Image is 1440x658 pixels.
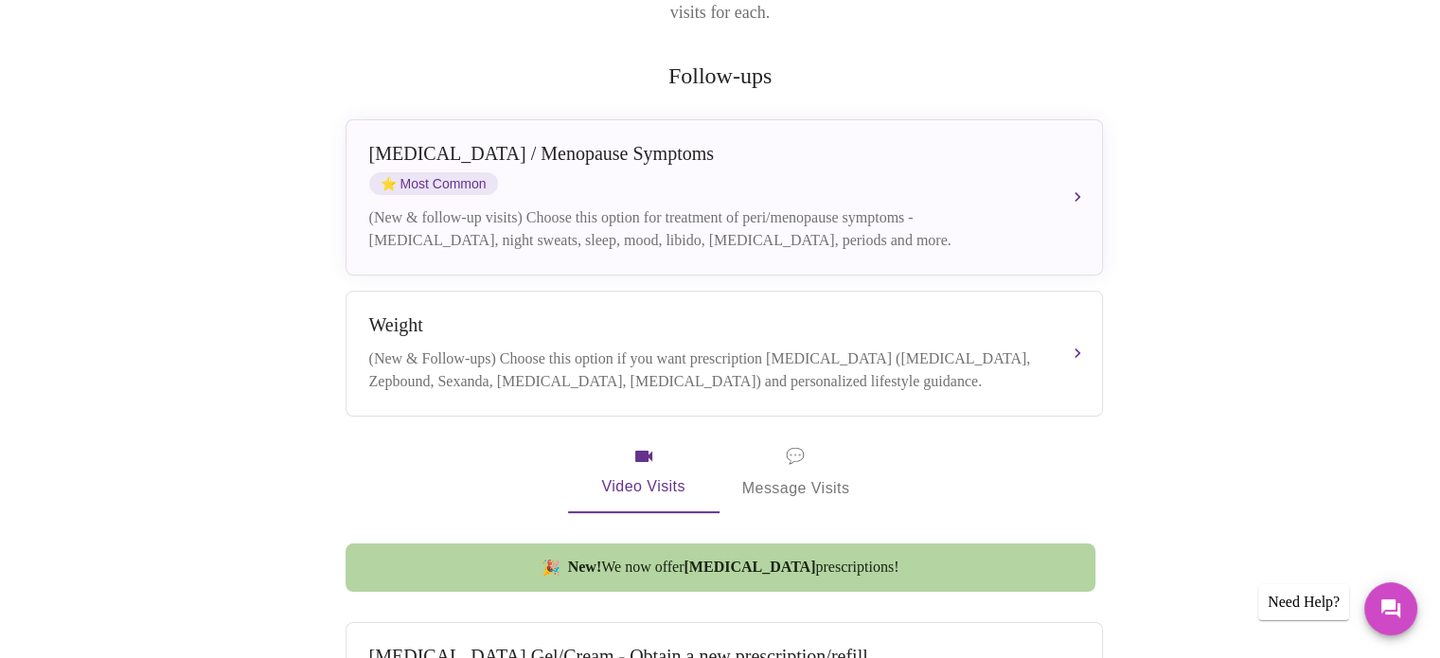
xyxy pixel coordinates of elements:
span: Video Visits [591,445,697,500]
strong: New! [568,559,602,575]
button: Messages [1364,582,1417,635]
div: Need Help? [1258,584,1349,620]
button: Weight(New & Follow-ups) Choose this option if you want prescription [MEDICAL_DATA] ([MEDICAL_DAT... [346,291,1103,417]
div: Weight [369,314,1041,336]
div: [MEDICAL_DATA] / Menopause Symptoms [369,143,1041,165]
span: Most Common [369,172,498,195]
h2: Follow-ups [342,63,1099,89]
span: Message Visits [742,443,850,502]
span: We now offer prescriptions! [568,559,899,576]
span: star [381,176,397,191]
button: [MEDICAL_DATA] / Menopause SymptomsstarMost Common(New & follow-up visits) Choose this option for... [346,119,1103,276]
strong: [MEDICAL_DATA] [684,559,815,575]
span: message [786,443,805,470]
div: (New & Follow-ups) Choose this option if you want prescription [MEDICAL_DATA] ([MEDICAL_DATA], Ze... [369,347,1041,393]
div: (New & follow-up visits) Choose this option for treatment of peri/menopause symptoms - [MEDICAL_D... [369,206,1041,252]
span: new [542,559,560,577]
